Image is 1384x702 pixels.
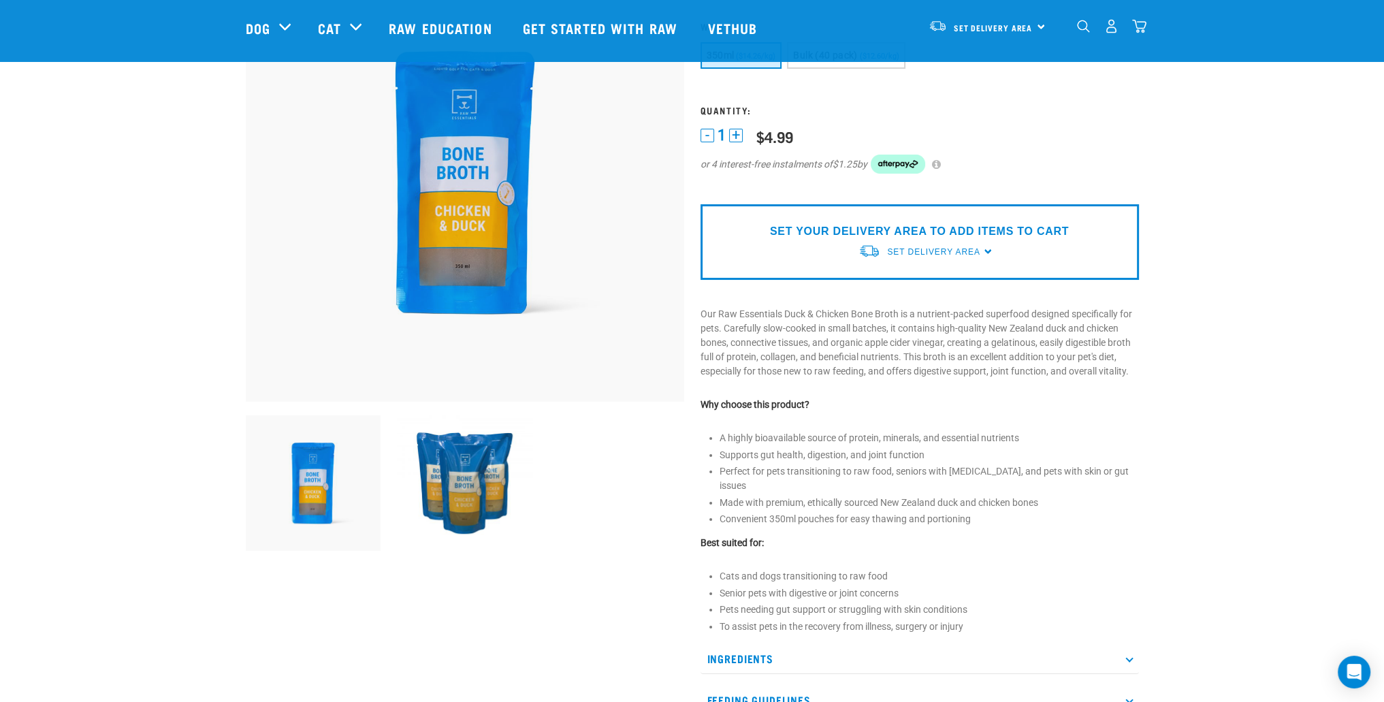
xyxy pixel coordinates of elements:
[701,155,1139,174] div: or 4 interest-free instalments of by
[720,431,1139,445] li: A highly bioavailable source of protein, minerals, and essential nutrients
[720,464,1139,493] li: Perfect for pets transitioning to raw food, seniors with [MEDICAL_DATA], and pets with skin or gu...
[701,643,1139,674] p: Ingredients
[929,20,947,32] img: van-moving.png
[720,496,1139,510] li: Made with premium, ethically sourced New Zealand duck and chicken bones
[701,129,714,142] button: -
[375,1,509,55] a: Raw Education
[954,25,1033,30] span: Set Delivery Area
[770,223,1069,240] p: SET YOUR DELIVERY AREA TO ADD ITEMS TO CART
[701,307,1139,379] p: Our Raw Essentials Duck & Chicken Bone Broth is a nutrient-packed superfood designed specifically...
[397,415,532,551] img: CD Broth
[720,569,1139,584] li: Cats and dogs transitioning to raw food
[246,18,270,38] a: Dog
[1338,656,1370,688] div: Open Intercom Messenger
[858,244,880,258] img: van-moving.png
[720,603,1139,617] li: Pets needing gut support or struggling with skin conditions
[701,399,809,410] strong: Why choose this product?
[1132,19,1146,33] img: home-icon@2x.png
[701,537,764,548] strong: Best suited for:
[720,512,1139,526] li: Convenient 350ml pouches for easy thawing and portioning
[720,620,1139,634] li: To assist pets in the recovery from illness, surgery or injury
[246,415,381,551] img: RE Product Shoot 2023 Nov8793 1
[509,1,694,55] a: Get started with Raw
[833,157,857,172] span: $1.25
[720,448,1139,462] li: Supports gut health, digestion, and joint function
[887,247,980,257] span: Set Delivery Area
[720,586,1139,601] li: Senior pets with digestive or joint concerns
[318,18,341,38] a: Cat
[701,105,1139,115] h3: Quantity:
[729,129,743,142] button: +
[756,128,793,145] div: $4.99
[694,1,775,55] a: Vethub
[1077,20,1090,33] img: home-icon-1@2x.png
[871,155,925,174] img: Afterpay
[718,128,726,142] span: 1
[1104,19,1119,33] img: user.png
